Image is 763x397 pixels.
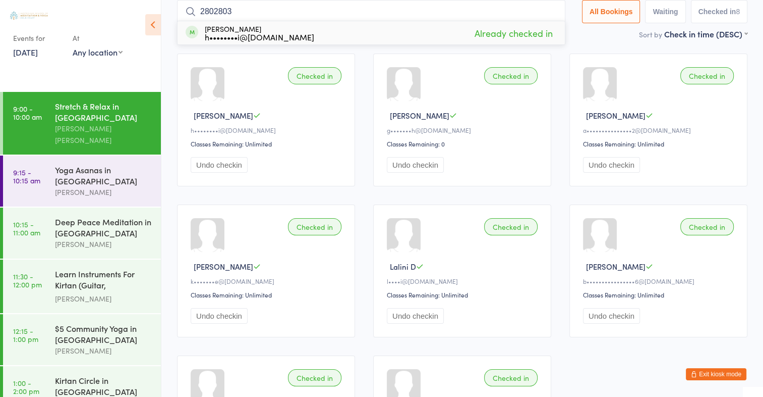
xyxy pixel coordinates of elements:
[55,375,152,397] div: Kirtan Circle in [GEOGRAPHIC_DATA]
[13,46,38,58] a: [DATE]
[55,293,152,305] div: [PERSON_NAME]
[205,33,314,41] div: h••••••••i@[DOMAIN_NAME]
[191,277,344,285] div: k•••••••e@[DOMAIN_NAME]
[13,327,38,343] time: 12:15 - 1:00 pm
[3,260,161,313] a: 11:30 -12:00 pmLearn Instruments For Kirtan (Guitar, Harmonium, U...[PERSON_NAME]
[680,67,734,84] div: Checked in
[472,24,555,42] span: Already checked in
[390,110,449,121] span: [PERSON_NAME]
[583,308,640,324] button: Undo checkin
[10,12,48,20] img: Australian School of Meditation & Yoga (Gold Coast)
[583,157,640,173] button: Undo checkin
[736,8,740,16] div: 8
[55,164,152,186] div: Yoga Asanas in [GEOGRAPHIC_DATA]
[387,126,541,134] div: g•••••••h@[DOMAIN_NAME]
[387,290,541,299] div: Classes Remaining: Unlimited
[583,277,737,285] div: b••••••••••••••••6@[DOMAIN_NAME]
[639,29,662,39] label: Sort by
[484,369,538,386] div: Checked in
[55,123,152,146] div: [PERSON_NAME] [PERSON_NAME]
[55,323,152,345] div: $5 Community Yoga in [GEOGRAPHIC_DATA]
[55,268,152,293] div: Learn Instruments For Kirtan (Guitar, Harmonium, U...
[13,272,42,288] time: 11:30 - 12:00 pm
[73,30,123,46] div: At
[484,218,538,235] div: Checked in
[387,308,444,324] button: Undo checkin
[390,261,416,272] span: Lalini D
[191,290,344,299] div: Classes Remaining: Unlimited
[583,126,737,134] div: a•••••••••••••••2@[DOMAIN_NAME]
[191,126,344,134] div: h••••••••i@[DOMAIN_NAME]
[13,220,40,236] time: 10:15 - 11:00 am
[583,139,737,148] div: Classes Remaining: Unlimited
[586,261,645,272] span: [PERSON_NAME]
[13,168,40,184] time: 9:15 - 10:15 am
[55,238,152,250] div: [PERSON_NAME]
[288,67,341,84] div: Checked in
[13,105,42,121] time: 9:00 - 10:00 am
[484,67,538,84] div: Checked in
[55,186,152,198] div: [PERSON_NAME]
[586,110,645,121] span: [PERSON_NAME]
[13,30,63,46] div: Events for
[387,157,444,173] button: Undo checkin
[194,261,253,272] span: [PERSON_NAME]
[205,25,314,41] div: [PERSON_NAME]
[3,208,161,259] a: 10:15 -11:00 amDeep Peace Meditation in [GEOGRAPHIC_DATA][PERSON_NAME]
[3,92,161,155] a: 9:00 -10:00 amStretch & Relax in [GEOGRAPHIC_DATA][PERSON_NAME] [PERSON_NAME]
[288,218,341,235] div: Checked in
[387,139,541,148] div: Classes Remaining: 0
[55,345,152,357] div: [PERSON_NAME]
[191,139,344,148] div: Classes Remaining: Unlimited
[3,314,161,365] a: 12:15 -1:00 pm$5 Community Yoga in [GEOGRAPHIC_DATA][PERSON_NAME]
[73,46,123,58] div: Any location
[191,157,248,173] button: Undo checkin
[686,368,746,380] button: Exit kiosk mode
[55,216,152,238] div: Deep Peace Meditation in [GEOGRAPHIC_DATA]
[13,379,39,395] time: 1:00 - 2:00 pm
[194,110,253,121] span: [PERSON_NAME]
[3,156,161,207] a: 9:15 -10:15 amYoga Asanas in [GEOGRAPHIC_DATA][PERSON_NAME]
[191,308,248,324] button: Undo checkin
[387,277,541,285] div: l••••i@[DOMAIN_NAME]
[680,218,734,235] div: Checked in
[288,369,341,386] div: Checked in
[664,28,747,39] div: Check in time (DESC)
[583,290,737,299] div: Classes Remaining: Unlimited
[55,101,152,123] div: Stretch & Relax in [GEOGRAPHIC_DATA]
